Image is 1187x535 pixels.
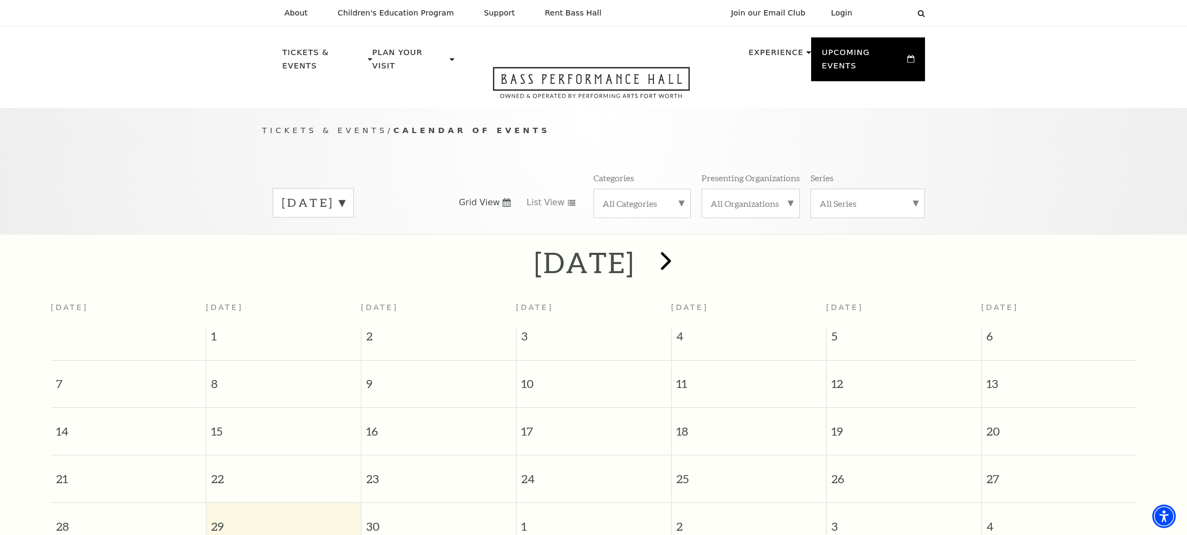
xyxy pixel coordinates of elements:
[672,455,826,492] span: 25
[206,361,361,398] span: 8
[672,408,826,445] span: 18
[517,408,671,445] span: 17
[361,455,516,492] span: 23
[527,197,565,208] span: List View
[593,172,634,183] p: Categories
[826,303,864,312] span: [DATE]
[372,46,447,79] p: Plan Your Visit
[282,46,365,79] p: Tickets & Events
[749,46,804,65] p: Experience
[484,9,515,18] p: Support
[262,126,388,135] span: Tickets & Events
[672,328,826,350] span: 4
[982,361,1137,398] span: 13
[361,361,516,398] span: 9
[811,172,834,183] p: Series
[827,455,981,492] span: 26
[262,124,925,137] p: /
[827,361,981,398] span: 12
[206,303,243,312] span: [DATE]
[982,455,1137,492] span: 27
[711,198,791,209] label: All Organizations
[981,303,1019,312] span: [DATE]
[394,126,550,135] span: Calendar of Events
[603,198,682,209] label: All Categories
[337,9,454,18] p: Children's Education Program
[51,455,206,492] span: 21
[361,328,516,350] span: 2
[459,197,500,208] span: Grid View
[517,328,671,350] span: 3
[284,9,307,18] p: About
[982,408,1137,445] span: 20
[517,455,671,492] span: 24
[645,244,684,282] button: next
[822,46,905,79] p: Upcoming Events
[671,303,708,312] span: [DATE]
[361,303,398,312] span: [DATE]
[1152,505,1176,528] div: Accessibility Menu
[827,328,981,350] span: 5
[516,303,553,312] span: [DATE]
[517,361,671,398] span: 10
[51,361,206,398] span: 7
[672,361,826,398] span: 11
[206,455,361,492] span: 22
[827,408,981,445] span: 19
[702,172,800,183] p: Presenting Organizations
[982,328,1137,350] span: 6
[361,408,516,445] span: 16
[534,245,635,280] h2: [DATE]
[282,195,345,211] label: [DATE]
[206,328,361,350] span: 1
[869,8,907,18] select: Select:
[820,198,916,209] label: All Series
[545,9,602,18] p: Rent Bass Hall
[206,408,361,445] span: 15
[454,67,728,108] a: Open this option
[51,297,206,328] th: [DATE]
[51,408,206,445] span: 14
